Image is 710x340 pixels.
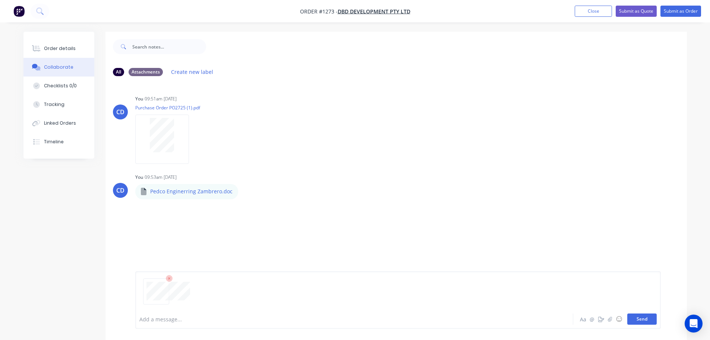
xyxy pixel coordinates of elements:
button: Order details [23,39,94,58]
div: 09:53am [DATE] [145,174,177,181]
button: Timeline [23,132,94,151]
div: Attachments [129,68,163,76]
img: Factory [13,6,25,17]
div: Order details [44,45,76,52]
p: Pedco Enginerring Zambrero.doc [150,188,233,195]
button: Linked Orders [23,114,94,132]
button: Close [575,6,612,17]
div: All [113,68,124,76]
div: Checklists 0/0 [44,82,77,89]
button: Checklists 0/0 [23,77,94,95]
div: You [135,96,143,102]
button: Create new label [167,67,217,77]
div: CD [116,107,124,116]
a: DBD Development Pty Ltd [338,8,410,15]
button: @ [588,315,597,324]
div: Collaborate [44,64,73,71]
div: You [135,174,143,181]
p: Purchase Order PO2725 (1).pdf [135,105,200,111]
button: Submit as Order [660,6,701,17]
div: Open Intercom Messenger [685,315,703,333]
button: Submit as Quote [616,6,657,17]
span: Order #1273 - [300,8,338,15]
button: Send [627,314,657,325]
button: ☺ [615,315,624,324]
button: Tracking [23,95,94,114]
div: Timeline [44,138,64,145]
div: Tracking [44,101,64,108]
input: Search notes... [132,39,206,54]
button: Collaborate [23,58,94,77]
button: Aa [579,315,588,324]
div: 09:51am [DATE] [145,96,177,102]
div: Linked Orders [44,120,76,127]
div: CD [116,186,124,195]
